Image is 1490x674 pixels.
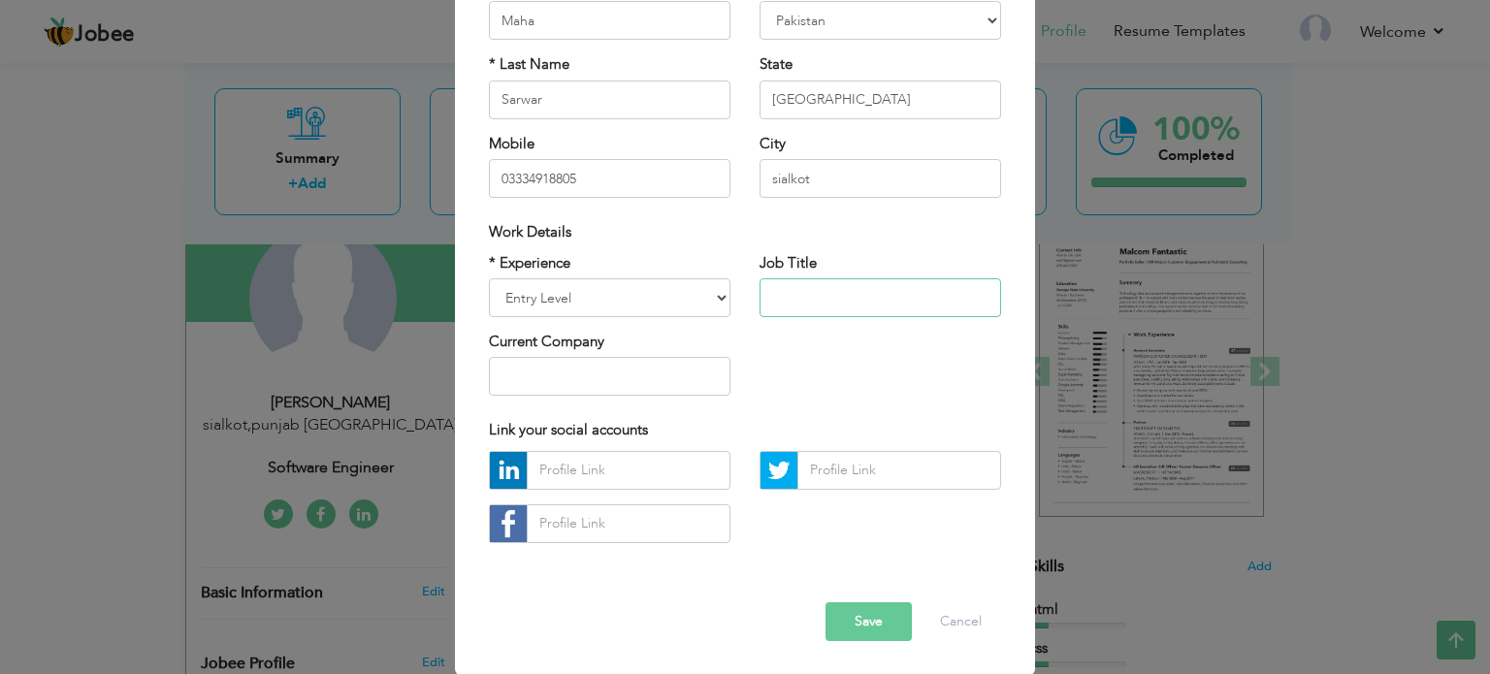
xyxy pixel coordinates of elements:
label: State [760,54,793,75]
button: Save [826,602,912,641]
input: Profile Link [527,504,730,543]
label: Mobile [489,134,534,154]
input: Profile Link [797,451,1001,490]
label: * Experience [489,253,570,273]
button: Cancel [921,602,1001,641]
label: Current Company [489,332,604,352]
span: Work Details [489,222,571,241]
label: * Last Name [489,54,569,75]
img: Twitter [761,452,797,489]
img: facebook [490,505,527,542]
span: Link your social accounts [489,420,648,439]
img: linkedin [490,452,527,489]
label: Job Title [760,253,817,273]
input: Profile Link [527,451,730,490]
label: City [760,134,786,154]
